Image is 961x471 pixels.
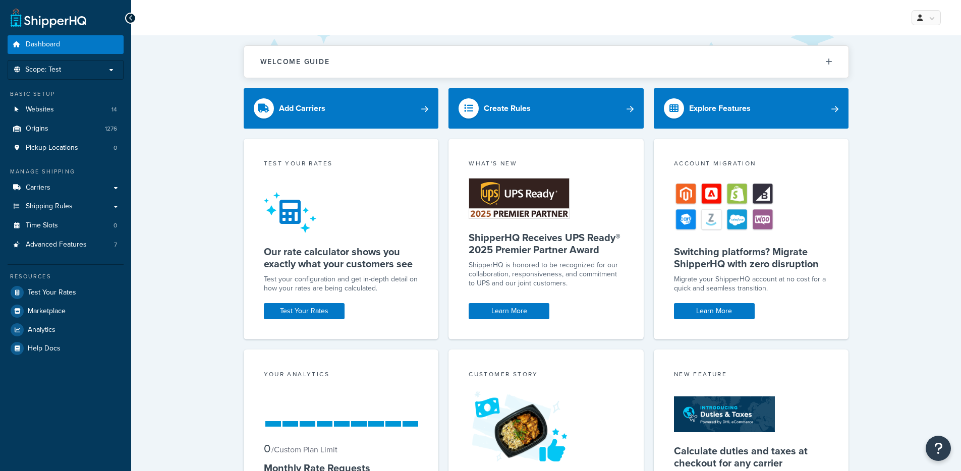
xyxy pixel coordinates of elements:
[8,139,124,157] li: Pickup Locations
[8,139,124,157] a: Pickup Locations0
[264,440,270,457] span: 0
[674,370,829,381] div: New Feature
[264,246,419,270] h5: Our rate calculator shows you exactly what your customers see
[25,66,61,74] span: Scope: Test
[264,275,419,293] div: Test your configuration and get in-depth detail on how your rates are being calculated.
[111,105,117,114] span: 14
[8,35,124,54] a: Dashboard
[8,120,124,138] a: Origins1276
[674,445,829,469] h5: Calculate duties and taxes at checkout for any carrier
[114,144,117,152] span: 0
[8,100,124,119] li: Websites
[244,46,849,78] button: Welcome Guide
[674,275,829,293] div: Migrate your ShipperHQ account at no cost for a quick and seamless transition.
[279,101,325,115] div: Add Carriers
[28,344,61,353] span: Help Docs
[469,303,549,319] a: Learn More
[8,283,124,302] a: Test Your Rates
[114,241,117,249] span: 7
[8,272,124,281] div: Resources
[26,144,78,152] span: Pickup Locations
[28,326,55,334] span: Analytics
[26,105,54,114] span: Websites
[8,302,124,320] a: Marketplace
[8,100,124,119] a: Websites14
[26,241,87,249] span: Advanced Features
[26,40,60,49] span: Dashboard
[674,246,829,270] h5: Switching platforms? Migrate ShipperHQ with zero disruption
[26,125,48,133] span: Origins
[8,236,124,254] li: Advanced Features
[114,221,117,230] span: 0
[8,339,124,358] a: Help Docs
[484,101,531,115] div: Create Rules
[689,101,751,115] div: Explore Features
[8,216,124,235] a: Time Slots0
[674,159,829,170] div: Account Migration
[8,179,124,197] a: Carriers
[448,88,644,129] a: Create Rules
[926,436,951,461] button: Open Resource Center
[105,125,117,133] span: 1276
[26,184,50,192] span: Carriers
[8,197,124,216] a: Shipping Rules
[8,236,124,254] a: Advanced Features7
[469,231,624,256] h5: ShipperHQ Receives UPS Ready® 2025 Premier Partner Award
[244,88,439,129] a: Add Carriers
[264,303,345,319] a: Test Your Rates
[654,88,849,129] a: Explore Features
[28,288,76,297] span: Test Your Rates
[264,370,419,381] div: Your Analytics
[674,303,755,319] a: Learn More
[28,307,66,316] span: Marketplace
[8,167,124,176] div: Manage Shipping
[469,261,624,288] p: ShipperHQ is honored to be recognized for our collaboration, responsiveness, and commitment to UP...
[26,221,58,230] span: Time Slots
[8,216,124,235] li: Time Slots
[26,202,73,211] span: Shipping Rules
[8,120,124,138] li: Origins
[8,321,124,339] a: Analytics
[469,159,624,170] div: What's New
[8,90,124,98] div: Basic Setup
[264,159,419,170] div: Test your rates
[271,444,337,455] small: / Custom Plan Limit
[469,370,624,381] div: Customer Story
[260,58,330,66] h2: Welcome Guide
